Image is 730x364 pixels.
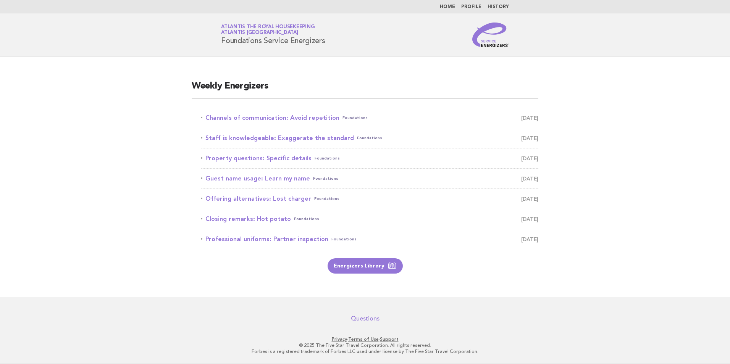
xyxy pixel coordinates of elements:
[331,234,357,245] span: Foundations
[348,337,379,342] a: Terms of Use
[221,31,298,35] span: Atlantis [GEOGRAPHIC_DATA]
[201,113,538,123] a: Channels of communication: Avoid repetitionFoundations [DATE]
[351,315,380,322] a: Questions
[521,193,538,204] span: [DATE]
[521,133,538,143] span: [DATE]
[380,337,399,342] a: Support
[461,5,481,9] a: Profile
[131,336,599,342] p: · ·
[313,173,338,184] span: Foundations
[201,234,538,245] a: Professional uniforms: Partner inspectionFoundations [DATE]
[131,342,599,348] p: © 2025 The Five Star Travel Corporation. All rights reserved.
[521,113,538,123] span: [DATE]
[342,113,368,123] span: Foundations
[521,214,538,224] span: [DATE]
[192,80,538,99] h2: Weekly Energizers
[314,193,339,204] span: Foundations
[201,133,538,143] a: Staff is knowledgeable: Exaggerate the standardFoundations [DATE]
[521,153,538,164] span: [DATE]
[521,234,538,245] span: [DATE]
[521,173,538,184] span: [DATE]
[221,24,315,35] a: Atlantis the Royal HousekeepingAtlantis [GEOGRAPHIC_DATA]
[201,214,538,224] a: Closing remarks: Hot potatoFoundations [DATE]
[357,133,382,143] span: Foundations
[472,23,509,47] img: Service Energizers
[488,5,509,9] a: History
[315,153,340,164] span: Foundations
[294,214,319,224] span: Foundations
[201,193,538,204] a: Offering alternatives: Lost chargerFoundations [DATE]
[221,25,325,45] h1: Foundations Service Energizers
[201,173,538,184] a: Guest name usage: Learn my nameFoundations [DATE]
[332,337,347,342] a: Privacy
[440,5,455,9] a: Home
[201,153,538,164] a: Property questions: Specific detailsFoundations [DATE]
[131,348,599,354] p: Forbes is a registered trademark of Forbes LLC used under license by The Five Star Travel Corpora...
[328,258,403,274] a: Energizers Library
